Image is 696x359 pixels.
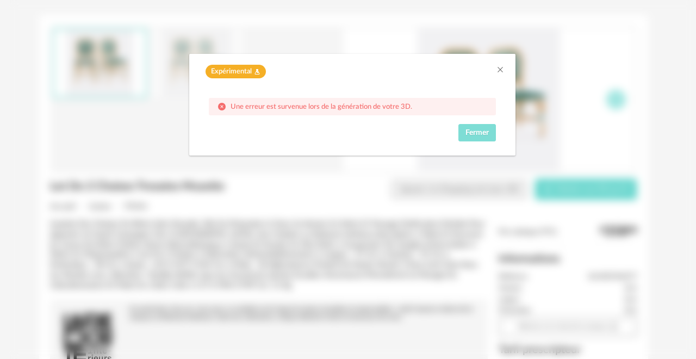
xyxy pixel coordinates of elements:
[458,124,496,141] button: Fermer
[465,129,489,137] span: Fermer
[231,103,412,110] span: Une erreur est survenue lors de la génération de votre 3D.
[211,67,252,76] span: Expérimental
[254,67,260,76] span: Flask icon
[189,54,515,156] div: dialog
[496,65,505,76] button: Close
